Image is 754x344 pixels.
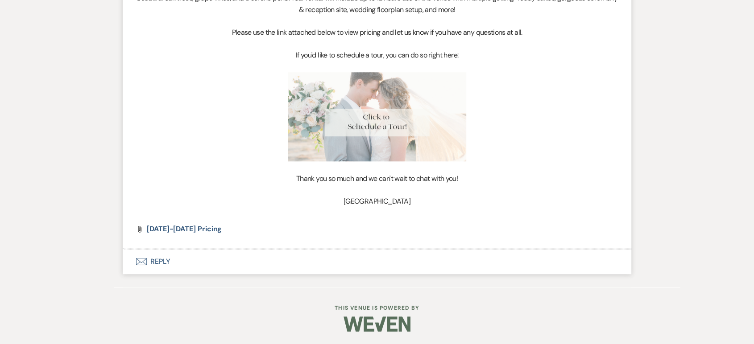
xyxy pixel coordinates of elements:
[136,49,618,61] p: If you'd like to schedule a tour, you can do so right here:
[147,224,222,233] span: [DATE]-[DATE] Pricing
[136,173,618,184] p: Thank you so much and we can't wait to chat with you!
[344,308,410,340] img: Weven Logo
[136,196,618,207] p: [GEOGRAPHIC_DATA]
[123,249,631,274] button: Reply
[147,225,222,233] a: [DATE]-[DATE] Pricing
[136,27,618,38] p: Please use the link attached below to view pricing and let us know if you have any questions at all.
